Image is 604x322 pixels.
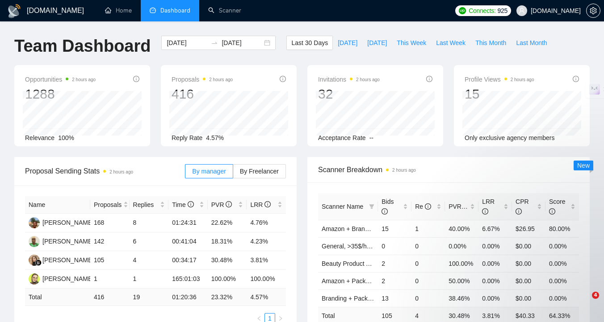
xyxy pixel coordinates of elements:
[286,36,333,50] button: Last 30 Days
[208,251,247,270] td: 30.48%
[25,86,96,103] div: 1288
[278,316,283,321] span: right
[475,38,506,48] span: This Month
[211,201,232,208] span: PVR
[478,289,512,307] td: 0.00%
[362,36,392,50] button: [DATE]
[247,289,286,306] td: 4.57 %
[208,7,241,14] a: searchScanner
[322,260,483,267] a: Beauty Product Amazon, Short prompt, >35$/h, no agency
[209,77,233,82] time: 2 hours ago
[519,8,525,14] span: user
[160,7,190,14] span: Dashboard
[291,38,328,48] span: Last 30 Days
[392,36,431,50] button: This Week
[378,289,411,307] td: 13
[445,289,478,307] td: 38.46%
[29,236,40,247] img: AO
[411,289,445,307] td: 0
[436,38,466,48] span: Last Week
[378,220,411,237] td: 15
[574,292,595,313] iframe: Intercom live chat
[333,36,362,50] button: [DATE]
[411,255,445,272] td: 0
[208,214,247,232] td: 22.62%
[482,208,488,215] span: info-circle
[206,134,224,141] span: 4.57%
[25,289,90,306] td: Total
[42,236,94,246] div: [PERSON_NAME]
[90,196,130,214] th: Proposals
[516,198,529,215] span: CPR
[29,237,94,244] a: AO[PERSON_NAME]
[397,38,426,48] span: This Week
[367,38,387,48] span: [DATE]
[25,134,55,141] span: Relevance
[240,168,279,175] span: By Freelancer
[445,220,478,237] td: 40.00%
[322,295,474,302] a: Branding + Package, Short Prompt, >36$/h, no agency
[14,36,151,57] h1: Team Dashboard
[425,203,431,210] span: info-circle
[280,76,286,82] span: info-circle
[168,214,208,232] td: 01:24:31
[90,232,130,251] td: 142
[90,289,130,306] td: 416
[369,134,373,141] span: --
[42,274,94,284] div: [PERSON_NAME]
[130,214,169,232] td: 8
[172,86,233,103] div: 416
[211,39,218,46] span: to
[172,74,233,85] span: Proposals
[449,203,470,210] span: PVR
[7,4,21,18] img: logo
[90,214,130,232] td: 168
[382,198,394,215] span: Bids
[72,77,96,82] time: 2 hours ago
[25,165,185,177] span: Proposal Sending Stats
[133,200,159,210] span: Replies
[250,201,271,208] span: LRR
[516,38,547,48] span: Last Month
[512,220,545,237] td: $26.95
[35,260,42,266] img: gigradar-bm.png
[208,270,247,289] td: 100.00%
[465,134,555,141] span: Only exclusive agency members
[482,198,495,215] span: LRR
[211,39,218,46] span: swap-right
[130,251,169,270] td: 4
[192,168,226,175] span: By manager
[367,200,376,213] span: filter
[133,76,139,82] span: info-circle
[247,232,286,251] td: 4.23%
[378,255,411,272] td: 2
[378,237,411,255] td: 0
[498,6,508,16] span: 925
[130,196,169,214] th: Replies
[25,196,90,214] th: Name
[411,237,445,255] td: 0
[573,76,579,82] span: info-circle
[208,232,247,251] td: 18.31%
[90,270,130,289] td: 1
[586,7,600,14] a: setting
[549,198,566,215] span: Score
[94,200,122,210] span: Proposals
[222,38,262,48] input: End date
[470,36,511,50] button: This Month
[172,201,193,208] span: Time
[29,219,94,226] a: D[PERSON_NAME]
[29,275,94,282] a: AS[PERSON_NAME]
[29,255,40,266] img: KY
[511,36,552,50] button: Last Month
[168,251,208,270] td: 00:34:17
[247,251,286,270] td: 3.81%
[322,225,471,232] a: Amazon + Branding, Short prompt, >35$/h, no agency
[168,289,208,306] td: 01:20:36
[105,7,132,14] a: homeHome
[168,270,208,289] td: 165:01:03
[322,277,471,285] a: Amazon + Package, Short prompt, >35$/h, no agency
[150,7,156,13] span: dashboard
[109,169,133,174] time: 2 hours ago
